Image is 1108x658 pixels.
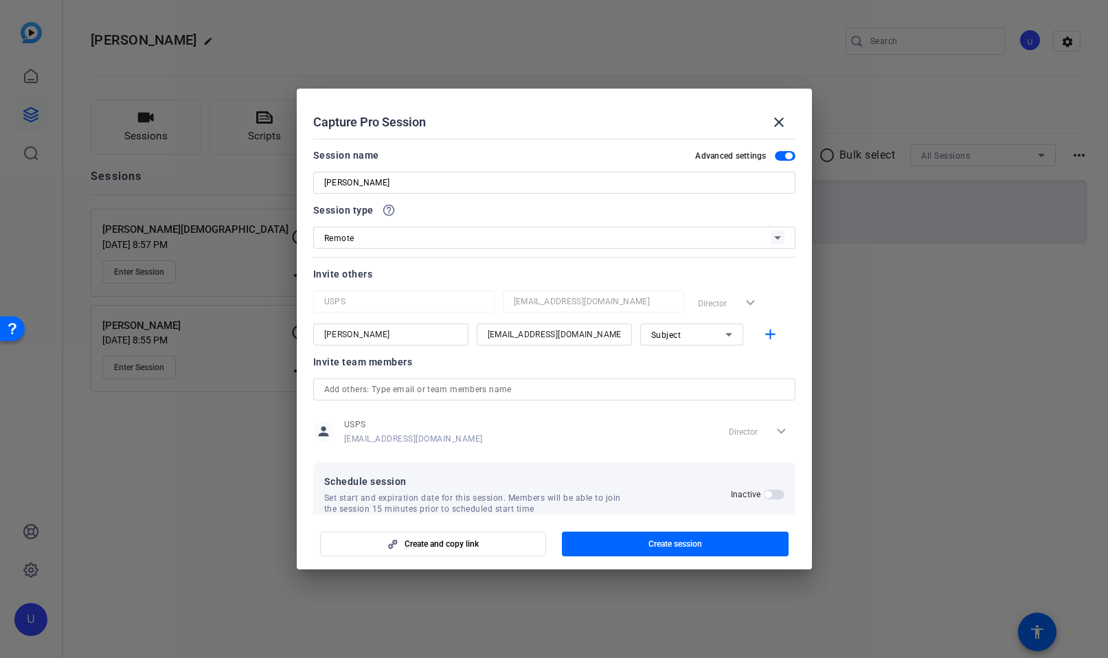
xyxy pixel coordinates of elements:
h2: Advanced settings [695,150,766,161]
span: Remote [324,234,354,243]
span: Subject [651,330,681,340]
mat-icon: help_outline [382,203,396,217]
span: Session type [313,202,374,218]
input: Email... [514,293,673,310]
h2: Inactive [731,489,761,500]
div: Invite others [313,266,795,282]
input: Name... [324,293,484,310]
button: Create and copy link [320,532,547,556]
span: Create and copy link [405,538,479,549]
div: Session name [313,147,379,163]
input: Add others: Type email or team members name [324,381,784,398]
span: Create session [648,538,702,549]
div: Capture Pro Session [313,106,795,139]
span: [EMAIL_ADDRESS][DOMAIN_NAME] [344,433,483,444]
div: Invite team members [313,354,795,370]
mat-icon: add [762,326,779,343]
input: Enter Session Name [324,174,784,191]
button: Create session [562,532,789,556]
span: USPS [344,419,483,430]
mat-icon: person [313,421,334,442]
input: Name... [324,326,457,343]
mat-icon: close [771,114,787,131]
span: Schedule session [324,473,731,490]
input: Email... [488,326,621,343]
span: Set start and expiration date for this session. Members will be able to join the session 15 minut... [324,492,629,514]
